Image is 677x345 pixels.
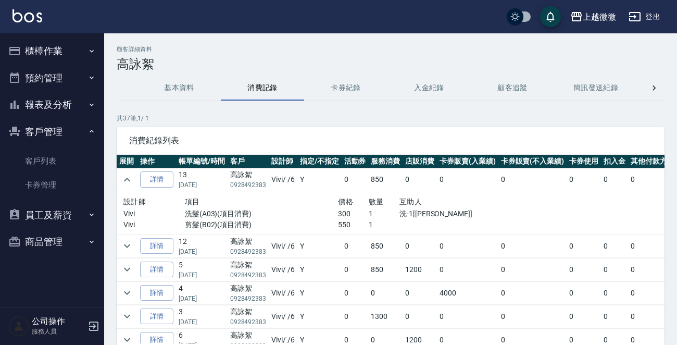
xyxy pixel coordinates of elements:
span: 消費紀錄列表 [129,135,652,146]
h2: 顧客詳細資料 [117,46,665,53]
th: 卡券使用 [567,155,601,168]
th: 卡券販賣(入業績) [437,155,498,168]
a: 詳情 [140,262,173,278]
th: 帳單編號/時間 [176,155,228,168]
td: 0 [567,168,601,191]
button: 登出 [624,7,665,27]
p: [DATE] [179,294,225,303]
td: 0 [567,281,601,304]
td: 0 [403,281,437,304]
th: 服務消費 [368,155,403,168]
td: 0 [342,305,369,328]
th: 設計師 [269,155,297,168]
td: 0 [567,235,601,257]
button: 員工及薪資 [4,202,100,229]
button: 顧客追蹤 [471,76,554,101]
button: 簡訊發送紀錄 [554,76,637,101]
button: 報表及分析 [4,91,100,118]
td: 0 [403,168,437,191]
td: Y [297,258,342,281]
td: 0 [342,258,369,281]
p: Vivi [123,219,185,230]
a: 客戶列表 [4,149,100,173]
td: 0 [628,235,677,257]
td: 0 [437,168,498,191]
td: 高詠絮 [228,281,269,304]
h5: 公司操作 [32,316,85,327]
td: 1300 [368,305,403,328]
th: 操作 [137,155,176,168]
a: 卡券管理 [4,173,100,197]
p: [DATE] [179,317,225,327]
td: Y [297,168,342,191]
td: 12 [176,235,228,257]
div: 上越微微 [583,10,616,23]
td: 0 [498,305,567,328]
td: 1200 [403,258,437,281]
td: 0 [498,235,567,257]
p: 550 [338,219,369,230]
td: 0 [342,235,369,257]
td: 3 [176,305,228,328]
td: 0 [437,305,498,328]
span: 價格 [338,198,353,206]
td: 13 [176,168,228,191]
button: 客戶管理 [4,118,100,145]
td: Vivi / /6 [269,258,297,281]
button: 消費記錄 [221,76,304,101]
th: 客戶 [228,155,269,168]
button: expand row [119,285,135,301]
th: 卡券販賣(不入業績) [498,155,567,168]
td: Vivi / /6 [269,235,297,257]
button: 櫃檯作業 [4,38,100,65]
p: 洗-1[[PERSON_NAME]] [399,208,492,219]
button: save [540,6,561,27]
td: 0 [628,168,677,191]
a: 詳情 [140,171,173,188]
td: 0 [403,305,437,328]
td: 0 [437,258,498,281]
td: 高詠絮 [228,258,269,281]
th: 扣入金 [601,155,628,168]
span: 項目 [185,198,200,206]
th: 指定/不指定 [297,155,342,168]
td: 0 [628,281,677,304]
td: 4000 [437,281,498,304]
td: 0 [628,305,677,328]
td: Vivi / /6 [269,305,297,328]
td: 0 [601,305,628,328]
button: expand row [119,309,135,324]
p: [DATE] [179,247,225,256]
p: 洗髮(A03)(項目消費) [185,208,338,219]
td: 0 [437,235,498,257]
p: 0928492383 [230,247,267,256]
p: Vivi [123,208,185,219]
button: 入金紀錄 [387,76,471,101]
td: 850 [368,258,403,281]
a: 詳情 [140,309,173,325]
td: Y [297,235,342,257]
th: 其他付款方式 [628,155,677,168]
button: expand row [119,262,135,277]
p: 共 37 筆, 1 / 1 [117,114,665,123]
button: expand row [119,172,135,188]
p: 服務人員 [32,327,85,336]
p: 1 [369,219,399,230]
td: 0 [498,281,567,304]
td: 高詠絮 [228,168,269,191]
td: Vivi / /6 [269,168,297,191]
td: 0 [567,258,601,281]
th: 活動券 [342,155,369,168]
h3: 高詠絮 [117,57,665,71]
p: 0928492383 [230,317,267,327]
th: 店販消費 [403,155,437,168]
td: 高詠絮 [228,235,269,257]
img: Person [8,316,29,337]
td: 0 [601,168,628,191]
p: 0928492383 [230,294,267,303]
button: expand row [119,238,135,254]
th: 展開 [117,155,137,168]
button: 卡券紀錄 [304,76,387,101]
p: 0928492383 [230,270,267,280]
td: 高詠絮 [228,305,269,328]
